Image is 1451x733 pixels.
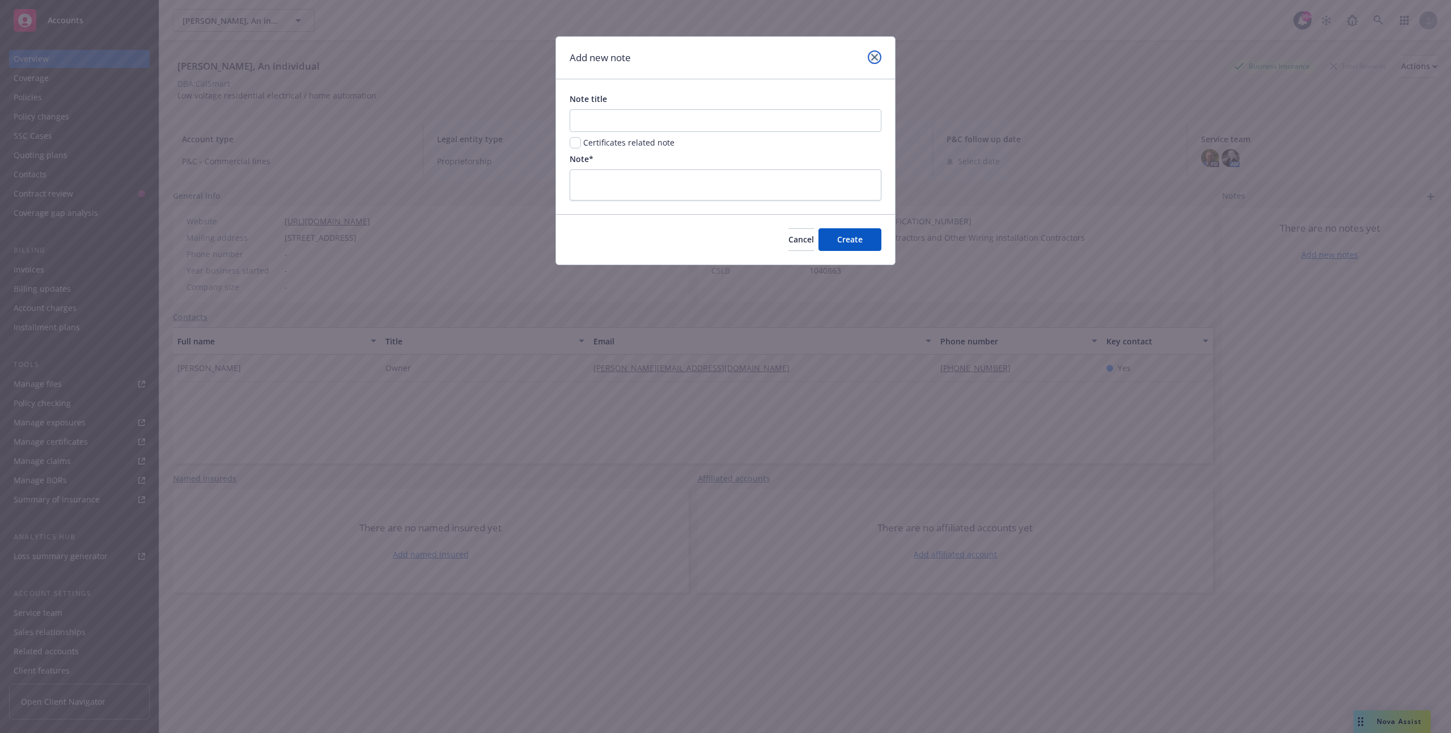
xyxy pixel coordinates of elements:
span: Certificates related note [583,137,674,148]
span: Create [837,234,863,245]
span: Note* [570,154,593,164]
h1: Add new note [570,50,631,65]
a: close [868,50,881,64]
span: Note title [570,93,607,104]
button: Create [818,228,881,251]
span: Cancel [788,234,814,245]
button: Cancel [788,228,814,251]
